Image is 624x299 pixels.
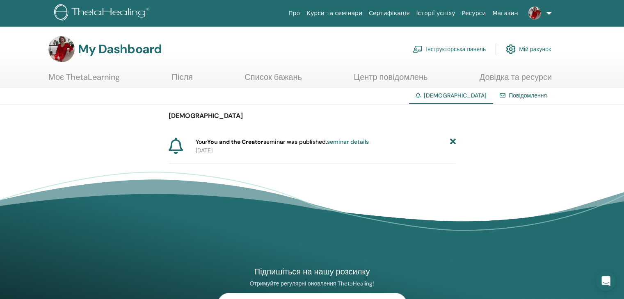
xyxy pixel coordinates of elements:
a: Про [285,6,303,21]
img: cog.svg [506,42,516,56]
p: [DATE] [196,146,456,155]
a: Після [172,72,193,88]
a: Моє ThetaLearning [48,72,120,88]
h3: My Dashboard [78,42,162,57]
a: Сертифікація [366,6,413,21]
a: Ресурси [459,6,489,21]
a: Довідка та ресурси [480,72,552,88]
a: Магазин [489,6,521,21]
a: Історії успіху [413,6,458,21]
a: Курси та семінари [303,6,366,21]
img: default.jpg [48,36,75,62]
a: seminar details [327,138,369,145]
p: [DEMOGRAPHIC_DATA] [169,111,456,121]
a: Інструкторська панель [413,40,486,58]
a: Мій рахунок [506,40,551,58]
img: logo.png [54,4,152,23]
span: Your seminar was published. [196,138,369,146]
strong: You and the Creator [207,138,263,145]
img: default.jpg [528,7,541,20]
div: Open Intercom Messenger [596,271,616,291]
h4: Підпишіться на нашу розсилку [217,266,407,277]
a: Повідомлення [509,92,547,99]
a: Список бажань [245,72,302,88]
p: Отримуйте регулярні оновлення ThetaHealing! [217,280,407,287]
a: Центр повідомлень [354,72,427,88]
img: chalkboard-teacher.svg [413,45,423,53]
span: [DEMOGRAPHIC_DATA] [424,92,487,99]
